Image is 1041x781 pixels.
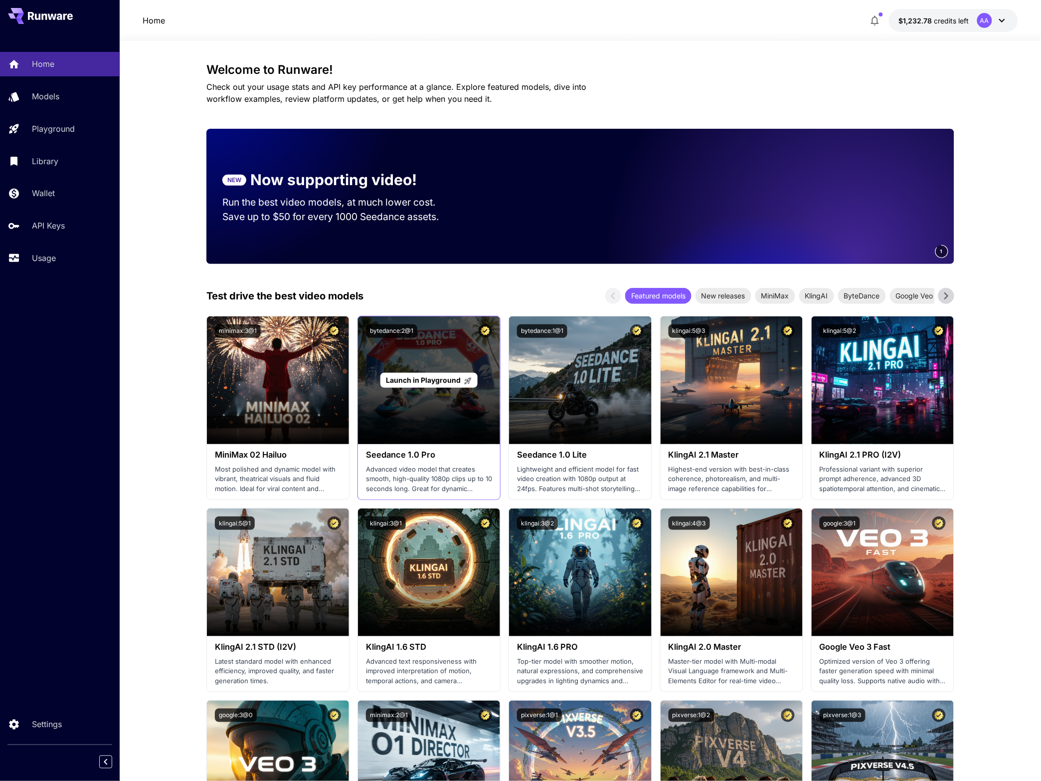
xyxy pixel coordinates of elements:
h3: Seedance 1.0 Pro [366,450,492,460]
div: Collapse sidebar [107,753,120,771]
span: credits left [934,16,969,25]
p: Professional variant with superior prompt adherence, advanced 3D spatiotemporal attention, and ci... [820,465,946,494]
span: Launch in Playground [386,376,461,384]
h3: Welcome to Runware! [206,63,954,77]
div: ByteDance [838,288,886,304]
p: Master-tier model with Multi-modal Visual Language framework and Multi-Elements Editor for real-t... [669,657,795,686]
button: Certified Model – Vetted for best performance and includes a commercial license. [328,517,341,530]
button: pixverse:1@1 [517,709,562,722]
p: Home [32,58,54,70]
button: pixverse:1@2 [669,709,714,722]
button: minimax:3@1 [215,324,261,338]
p: Now supporting video! [250,169,417,191]
nav: breadcrumb [143,14,165,26]
h3: KlingAI 2.0 Master [669,642,795,652]
p: NEW [227,176,241,185]
button: klingai:5@1 [215,517,255,530]
div: MiniMax [755,288,795,304]
button: Certified Model – Vetted for best performance and includes a commercial license. [781,709,795,722]
p: Models [32,90,59,102]
h3: KlingAI 2.1 Master [669,450,795,460]
p: API Keys [32,220,65,232]
span: ByteDance [838,290,886,301]
button: google:3@1 [820,517,860,530]
p: Most polished and dynamic model with vibrant, theatrical visuals and fluid motion. Ideal for vira... [215,465,341,494]
a: Home [143,14,165,26]
div: Featured models [625,288,692,304]
p: Advanced text responsiveness with improved interpretation of motion, temporal actions, and camera... [366,657,492,686]
button: minimax:2@1 [366,709,412,722]
div: $1,232.77684 [899,15,969,26]
img: alt [812,509,954,636]
button: Certified Model – Vetted for best performance and includes a commercial license. [479,324,492,338]
div: KlingAI [799,288,834,304]
button: Certified Model – Vetted for best performance and includes a commercial license. [479,709,492,722]
h3: KlingAI 1.6 PRO [517,642,643,652]
h3: KlingAI 1.6 STD [366,642,492,652]
button: Certified Model – Vetted for best performance and includes a commercial license. [932,324,946,338]
span: Check out your usage stats and API key performance at a glance. Explore featured models, dive int... [206,82,586,104]
button: Certified Model – Vetted for best performance and includes a commercial license. [781,517,795,530]
button: Certified Model – Vetted for best performance and includes a commercial license. [932,709,946,722]
img: alt [509,316,651,444]
img: alt [207,509,349,636]
p: Playground [32,123,75,135]
p: Top-tier model with smoother motion, natural expressions, and comprehensive upgrades in lighting ... [517,657,643,686]
img: alt [661,509,803,636]
p: Advanced video model that creates smooth, high-quality 1080p clips up to 10 seconds long. Great f... [366,465,492,494]
div: New releases [695,288,751,304]
span: Google Veo [890,290,939,301]
span: $1,232.78 [899,16,934,25]
button: klingai:4@3 [669,517,710,530]
button: Collapse sidebar [99,756,112,769]
button: klingai:5@3 [669,324,709,338]
img: alt [812,316,954,444]
button: Certified Model – Vetted for best performance and includes a commercial license. [932,517,946,530]
p: Lightweight and efficient model for fast video creation with 1080p output at 24fps. Features mult... [517,465,643,494]
img: alt [358,509,500,636]
p: Highest-end version with best-in-class coherence, photorealism, and multi-image reference capabil... [669,465,795,494]
button: klingai:3@2 [517,517,558,530]
h3: KlingAI 2.1 STD (I2V) [215,642,341,652]
p: Library [32,155,58,167]
button: Certified Model – Vetted for best performance and includes a commercial license. [630,709,644,722]
button: Certified Model – Vetted for best performance and includes a commercial license. [479,517,492,530]
a: Launch in Playground [380,373,478,388]
span: KlingAI [799,290,834,301]
p: Save up to $50 for every 1000 Seedance assets. [222,210,455,224]
h3: KlingAI 2.1 PRO (I2V) [820,450,946,460]
button: Certified Model – Vetted for best performance and includes a commercial license. [328,709,341,722]
p: Wallet [32,187,55,199]
img: alt [509,509,651,636]
span: MiniMax [755,290,795,301]
h3: MiniMax 02 Hailuo [215,450,341,460]
button: Certified Model – Vetted for best performance and includes a commercial license. [630,517,644,530]
div: Google Veo [890,288,939,304]
button: Certified Model – Vetted for best performance and includes a commercial license. [328,324,341,338]
span: 1 [940,248,943,255]
span: Featured models [625,290,692,301]
button: Certified Model – Vetted for best performance and includes a commercial license. [781,324,795,338]
p: Settings [32,719,62,731]
span: New releases [695,290,751,301]
button: klingai:5@2 [820,324,861,338]
h3: Seedance 1.0 Lite [517,450,643,460]
p: Usage [32,252,56,264]
button: bytedance:1@1 [517,324,567,338]
button: pixverse:1@3 [820,709,866,722]
button: $1,232.77684AA [889,9,1018,32]
p: Optimized version of Veo 3 offering faster generation speed with minimal quality loss. Supports n... [820,657,946,686]
button: Certified Model – Vetted for best performance and includes a commercial license. [630,324,644,338]
button: bytedance:2@1 [366,324,417,338]
p: Latest standard model with enhanced efficiency, improved quality, and faster generation times. [215,657,341,686]
p: Test drive the best video models [206,288,363,303]
img: alt [661,316,803,444]
button: google:3@0 [215,709,257,722]
p: Run the best video models, at much lower cost. [222,195,455,210]
button: klingai:3@1 [366,517,406,530]
div: AA [977,13,992,28]
img: alt [207,316,349,444]
h3: Google Veo 3 Fast [820,642,946,652]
